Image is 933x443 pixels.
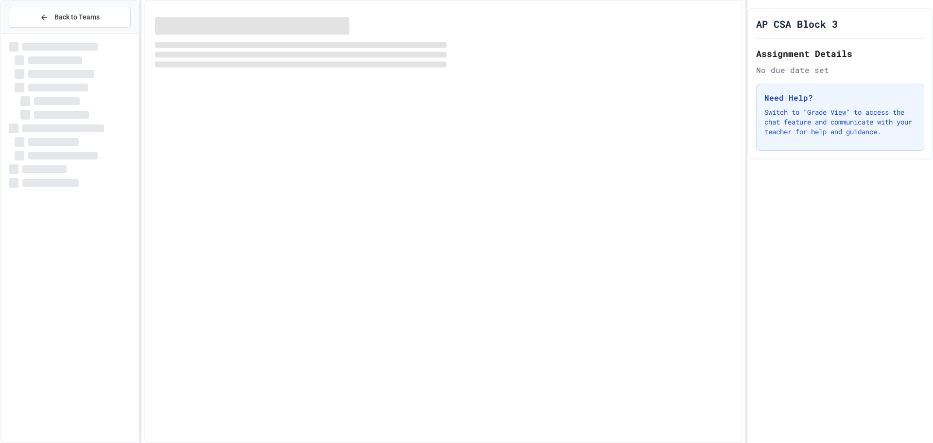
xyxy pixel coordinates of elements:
p: Switch to "Grade View" to access the chat feature and communicate with your teacher for help and ... [764,107,916,137]
h2: Assignment Details [756,47,924,60]
h3: Need Help? [764,92,916,104]
span: Back to Teams [54,12,100,22]
div: No due date set [756,64,924,76]
button: Back to Teams [9,7,131,28]
h1: AP CSA Block 3 [756,17,838,31]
